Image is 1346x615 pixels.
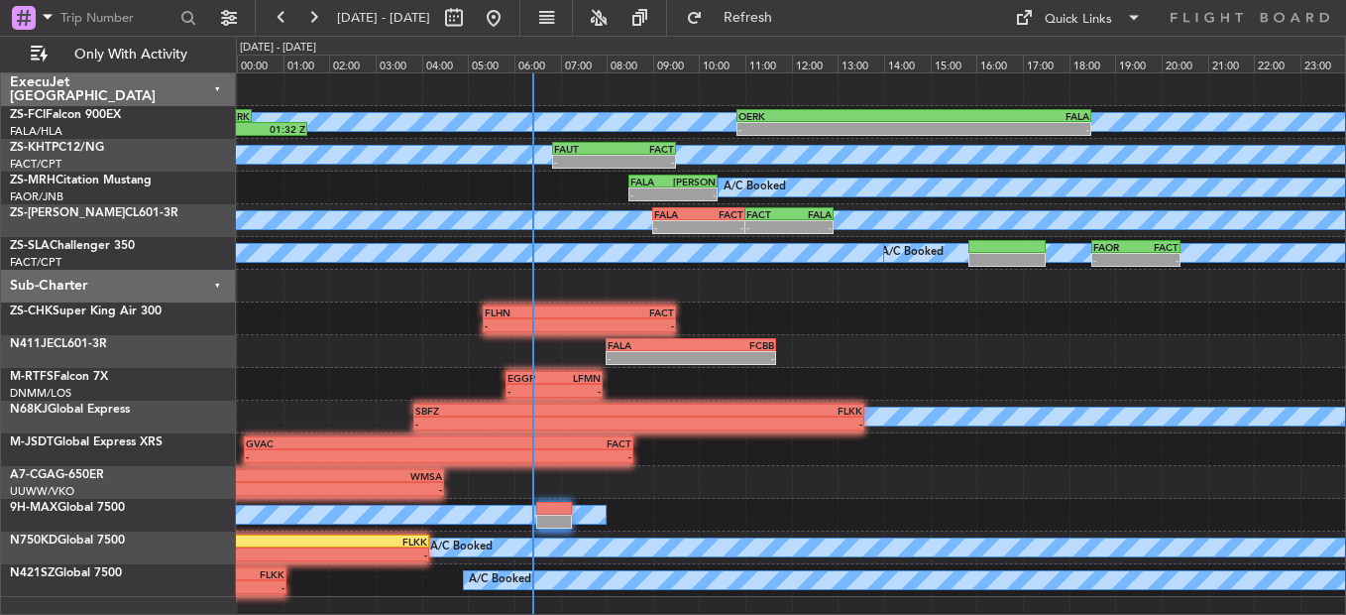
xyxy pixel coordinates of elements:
span: ZS-SLA [10,240,50,252]
span: N750KD [10,535,57,547]
div: - [1136,254,1178,266]
div: LFMN [554,372,601,384]
div: - [415,418,639,430]
span: M-RTFS [10,371,54,383]
a: ZS-KHTPC12/NG [10,142,104,154]
a: ZS-CHKSuper King Air 300 [10,306,162,317]
div: - [554,385,601,397]
div: A/C Booked [724,173,786,202]
div: FALA [789,208,832,220]
span: ZS-CHK [10,306,53,317]
button: Refresh [677,2,796,34]
div: Quick Links [1045,10,1112,30]
div: - [178,483,442,495]
a: ZS-FCIFalcon 900EX [10,109,121,121]
div: FALA [608,339,691,351]
span: ZS-KHT [10,142,52,154]
span: Only With Activity [52,48,209,61]
a: N750KDGlobal 7500 [10,535,125,547]
div: 13:00 [838,55,884,72]
div: - [608,352,691,364]
div: 05:00 [468,55,514,72]
a: A7-CGAG-650ER [10,469,104,481]
div: 02:00 [329,55,376,72]
div: 01:32 Z [196,123,305,135]
div: FALA [654,208,699,220]
a: M-JSDTGlobal Express XRS [10,436,163,448]
span: N421SZ [10,567,55,579]
div: - [654,221,699,233]
div: 00:00 [237,55,283,72]
div: 11:00 [745,55,792,72]
div: 08:00 [607,55,653,72]
span: ZS-[PERSON_NAME] [10,207,125,219]
span: 9H-MAX [10,502,57,514]
a: ZS-[PERSON_NAME]CL601-3R [10,207,178,219]
div: - [507,385,554,397]
div: FACT [1136,241,1178,253]
span: ZS-MRH [10,175,56,186]
a: DNMM/LOS [10,386,71,401]
div: - [193,581,284,593]
div: - [673,188,716,200]
div: A/C Booked [469,565,531,595]
div: FACT [699,208,743,220]
div: 22:00 [1254,55,1300,72]
div: 17:00 [1023,55,1069,72]
span: A7-CGA [10,469,56,481]
div: 04:00 [422,55,469,72]
a: ZS-MRHCitation Mustang [10,175,152,186]
div: - [246,450,439,462]
div: - [691,352,774,364]
a: M-RTFSFalcon 7X [10,371,108,383]
div: FACT [579,307,673,318]
div: 14:00 [884,55,931,72]
button: Quick Links [1005,2,1152,34]
div: FACT [438,437,631,449]
div: - [579,319,673,331]
span: ZS-FCI [10,109,46,121]
div: - [614,156,673,168]
a: FACT/CPT [10,157,61,172]
div: 21:00 [1208,55,1255,72]
a: FACT/CPT [10,255,61,270]
div: - [789,221,832,233]
div: FLHN [485,307,579,318]
div: FAOR [1093,241,1136,253]
a: FAOR/JNB [10,189,63,204]
div: OERK [738,110,914,122]
div: FALA [630,176,673,187]
div: 01:00 [283,55,330,72]
a: ZS-SLAChallenger 350 [10,240,135,252]
div: 19:00 [1115,55,1162,72]
div: GVAC [246,437,439,449]
div: A/C Booked [881,238,944,268]
div: 09:00 [653,55,700,72]
span: [DATE] - [DATE] [337,9,430,27]
div: FCBB [691,339,774,351]
span: Refresh [707,11,790,25]
div: - [914,123,1089,135]
div: - [738,123,914,135]
a: FALA/HLA [10,124,62,139]
div: FACT [746,208,789,220]
div: - [554,156,614,168]
div: 07:00 [561,55,608,72]
a: N68KJGlobal Express [10,404,130,416]
div: - [638,418,862,430]
div: 10:00 [699,55,745,72]
div: FAUT [554,143,614,155]
div: FLKK [638,405,862,417]
span: N68KJ [10,404,48,416]
span: N411JE [10,338,54,350]
div: [PERSON_NAME] [673,176,716,187]
div: WMSA [178,470,442,482]
div: - [746,221,789,233]
input: Trip Number [60,3,174,33]
div: [DATE] - [DATE] [240,40,316,57]
div: 06:00 [514,55,561,72]
div: FLKK [193,568,284,580]
div: - [630,188,673,200]
div: 18:00 [1069,55,1116,72]
div: - [699,221,743,233]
